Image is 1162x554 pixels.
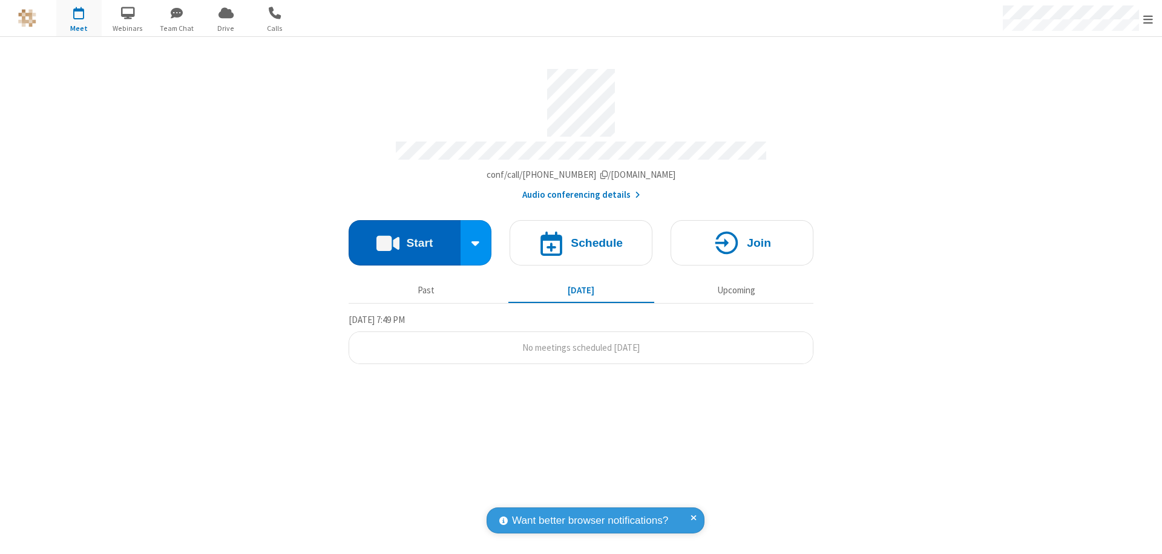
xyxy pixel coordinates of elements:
[105,23,151,34] span: Webinars
[487,168,676,182] button: Copy my meeting room linkCopy my meeting room link
[512,513,668,529] span: Want better browser notifications?
[154,23,200,34] span: Team Chat
[747,237,771,249] h4: Join
[349,313,813,365] section: Today's Meetings
[18,9,36,27] img: QA Selenium DO NOT DELETE OR CHANGE
[461,220,492,266] div: Start conference options
[349,220,461,266] button: Start
[487,169,676,180] span: Copy my meeting room link
[203,23,249,34] span: Drive
[522,188,640,202] button: Audio conferencing details
[571,237,623,249] h4: Schedule
[252,23,298,34] span: Calls
[663,279,809,302] button: Upcoming
[349,314,405,325] span: [DATE] 7:49 PM
[508,279,654,302] button: [DATE]
[353,279,499,302] button: Past
[1132,523,1153,546] iframe: Chat
[349,60,813,202] section: Account details
[522,342,640,353] span: No meetings scheduled [DATE]
[56,23,102,34] span: Meet
[510,220,652,266] button: Schedule
[406,237,433,249] h4: Start
[671,220,813,266] button: Join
